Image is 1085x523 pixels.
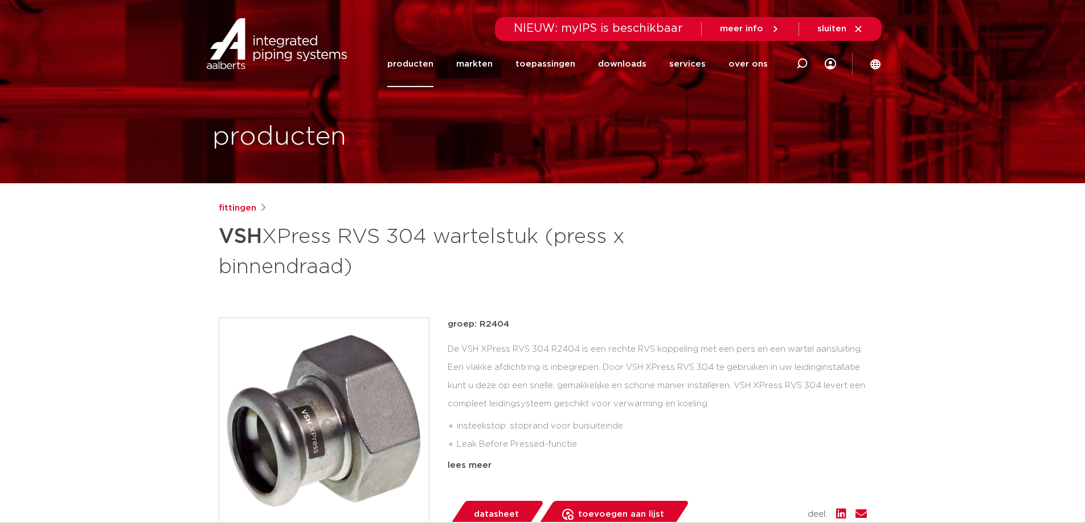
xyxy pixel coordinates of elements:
[219,220,646,281] h1: XPress RVS 304 wartelstuk (press x binnendraad)
[515,41,575,87] a: toepassingen
[448,459,867,472] div: lees meer
[514,23,683,34] span: NIEUW: myIPS is beschikbaar
[219,227,262,247] strong: VSH
[669,41,706,87] a: services
[448,318,867,331] p: groep: R2404
[457,454,867,472] li: duidelijke herkenning van materiaal en afmeting
[456,41,493,87] a: markten
[825,41,836,87] div: my IPS
[808,508,827,521] span: deel:
[817,24,846,33] span: sluiten
[817,24,863,34] a: sluiten
[457,435,867,454] li: Leak Before Pressed-functie
[387,41,433,87] a: producten
[387,41,768,87] nav: Menu
[219,201,256,215] a: fittingen
[728,41,768,87] a: over ons
[212,119,346,155] h1: producten
[457,417,867,435] li: insteekstop: stoprand voor buisuiteinde
[598,41,646,87] a: downloads
[720,24,780,34] a: meer info
[448,340,867,454] div: De VSH XPress RVS 304 R2404 is een rechte RVS koppeling met een pers en een wartel aansluiting. E...
[720,24,763,33] span: meer info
